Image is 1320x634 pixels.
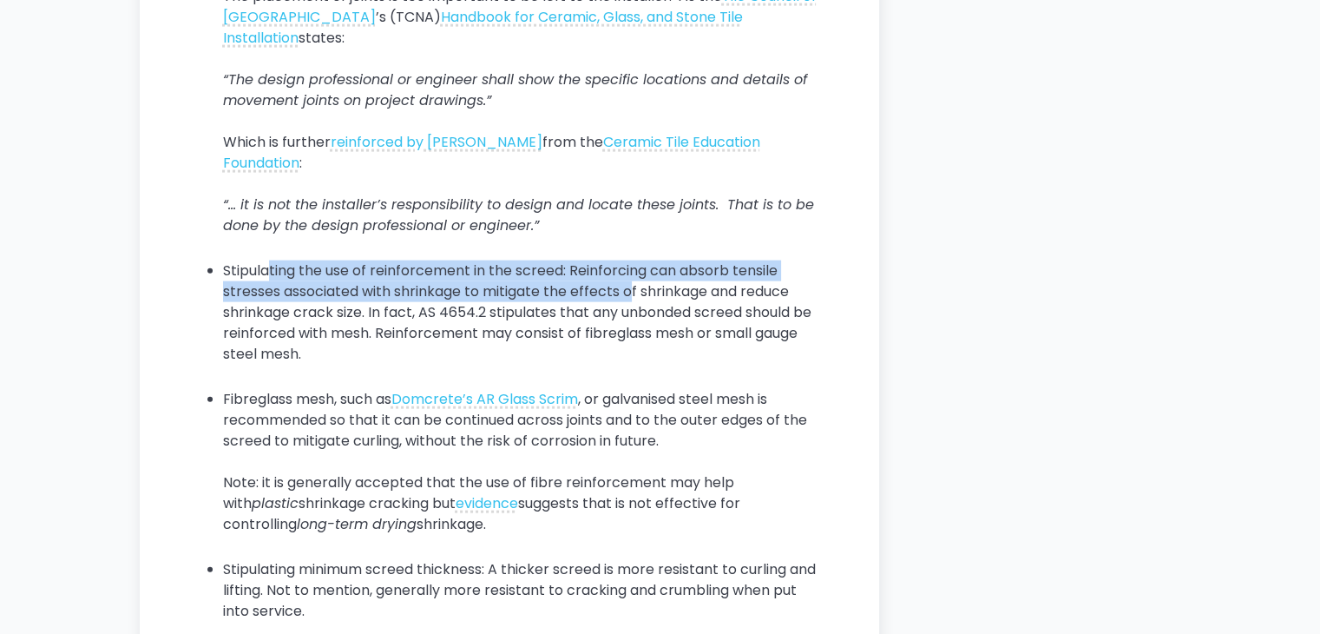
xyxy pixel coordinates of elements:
li: Fibreglass mesh, such as , or galvanised steel mesh is recommended so that it can be continued ac... [223,389,824,556]
a: Domcrete’s AR Glass Scrim [391,389,578,409]
a: evidence [456,493,518,513]
em: “… it is not the installer’s responsibility to design and locate these joints. That is to be done... [223,195,814,235]
li: Stipulating the use of reinforcement in the screed: Reinforcing can absorb tensile stresses assoc... [223,261,824,386]
em: plastic [252,493,299,513]
em: “The design professional or engineer shall show the specific locations and details of movement jo... [223,69,807,110]
em: long-term drying [297,514,417,534]
a: Handbook for Ceramic, Glass, and Stone Tile Installation [223,7,743,48]
a: reinforced by [PERSON_NAME] [331,132,542,152]
a: Ceramic Tile Education Foundation [223,132,760,173]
